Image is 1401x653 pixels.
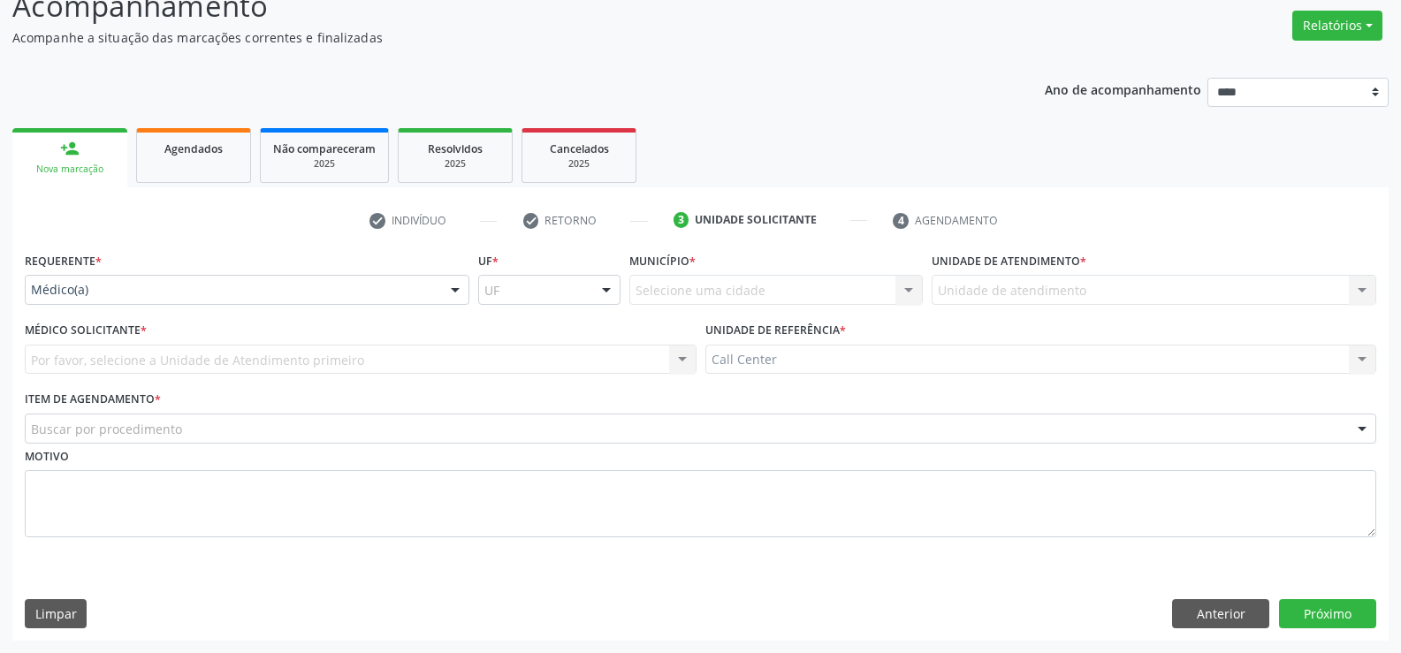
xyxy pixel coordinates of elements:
label: Unidade de referência [705,317,846,345]
div: person_add [60,139,80,158]
span: Não compareceram [273,141,376,156]
div: 2025 [411,157,499,171]
div: 2025 [535,157,623,171]
span: Médico(a) [31,281,433,299]
span: Resolvidos [428,141,483,156]
label: Requerente [25,247,102,275]
label: Motivo [25,444,69,471]
span: Buscar por procedimento [31,420,182,438]
label: Item de agendamento [25,386,161,414]
button: Relatórios [1292,11,1382,41]
label: Unidade de atendimento [932,247,1086,275]
button: Anterior [1172,599,1269,629]
label: Município [629,247,696,275]
label: UF [478,247,499,275]
p: Ano de acompanhamento [1045,78,1201,100]
button: Próximo [1279,599,1376,629]
span: UF [484,281,499,300]
label: Médico Solicitante [25,317,147,345]
div: 3 [674,212,689,228]
div: Nova marcação [25,163,115,176]
p: Acompanhe a situação das marcações correntes e finalizadas [12,28,976,47]
div: Unidade solicitante [695,212,817,228]
span: Cancelados [550,141,609,156]
div: 2025 [273,157,376,171]
button: Limpar [25,599,87,629]
span: Agendados [164,141,223,156]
